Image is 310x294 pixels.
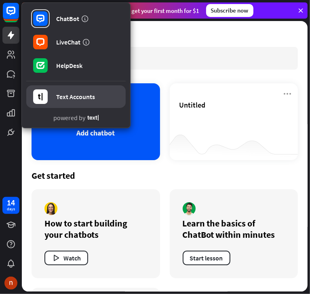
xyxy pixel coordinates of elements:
button: Start lesson [183,251,230,265]
a: 14 days [2,197,19,214]
div: How to start building your chatbots [44,218,147,240]
button: Watch [44,251,88,265]
img: author [44,202,57,215]
div: 14 [7,199,15,206]
div: Subscribe now [206,4,253,17]
div: days [7,206,15,212]
span: Untitled [179,100,206,110]
div: Get started [32,170,298,181]
div: Learn the basics of ChatBot within minutes [183,218,285,240]
div: Subscribe in days to get your first month for $1 [66,5,200,16]
button: Open LiveChat chat widget [6,3,31,27]
div: Add chatbot [76,128,115,137]
img: author [183,202,196,215]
